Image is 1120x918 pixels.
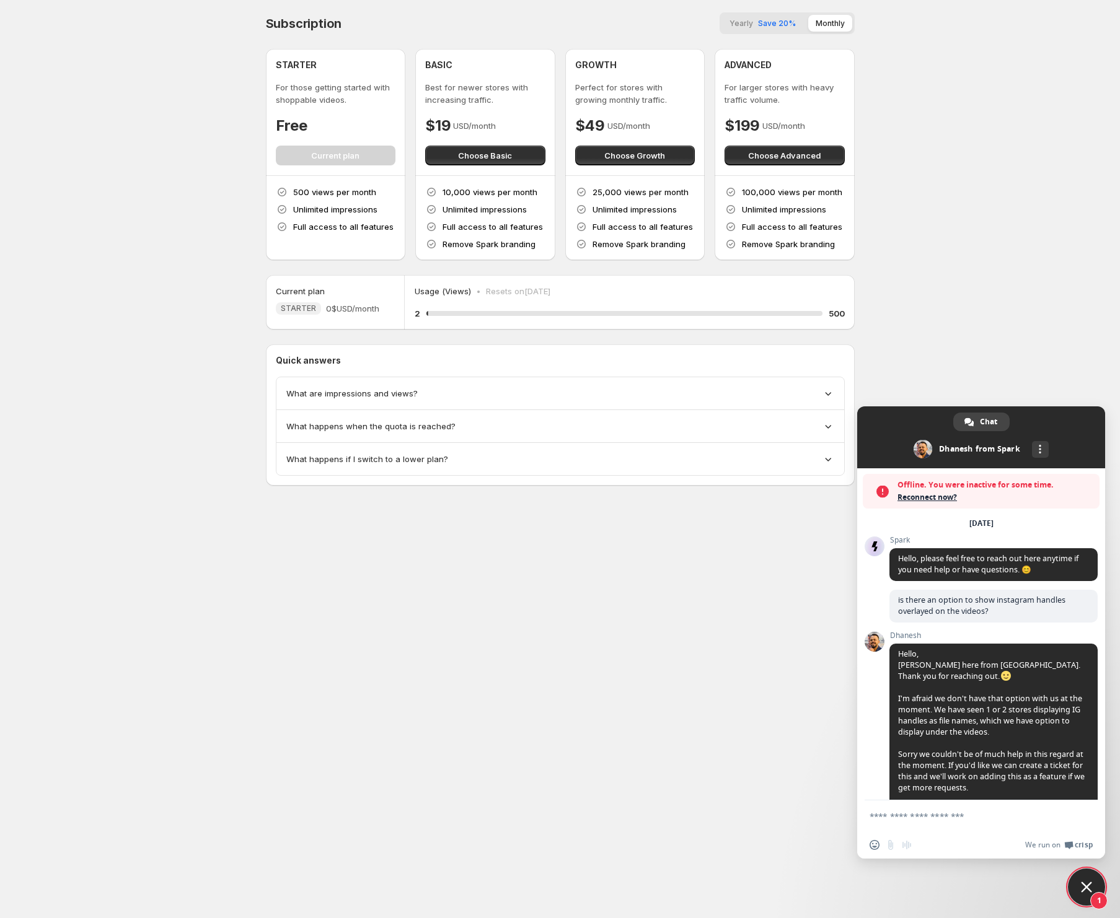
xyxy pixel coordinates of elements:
span: Yearly [730,19,753,28]
h4: Subscription [266,16,342,31]
span: Choose Basic [458,149,512,162]
span: is there an option to show instagram handles overlayed on the videos? [898,595,1065,616]
h4: STARTER [276,59,317,71]
span: Chat [980,413,997,431]
span: What happens if I switch to a lower plan? [286,453,448,465]
p: For those getting started with shoppable videos. [276,81,396,106]
p: Full access to all features [293,221,394,233]
span: What are impressions and views? [286,387,418,400]
span: Offline. You were inactive for some time. [897,479,1093,491]
p: Remove Spark branding [443,238,536,250]
button: Choose Basic [425,146,545,165]
p: For larger stores with heavy traffic volume. [725,81,845,106]
p: Unlimited impressions [293,203,377,216]
p: USD/month [607,120,650,132]
span: STARTER [281,304,316,313]
p: • [476,285,481,297]
p: Usage (Views) [415,285,471,297]
span: Save 20% [758,19,796,28]
span: 1 [1090,892,1108,909]
p: USD/month [762,120,805,132]
h5: 2 [415,307,420,320]
button: YearlySave 20% [722,15,803,32]
a: We run onCrisp [1025,840,1093,850]
button: Choose Growth [575,146,695,165]
span: Reconnect now? [897,491,1093,504]
h5: 500 [829,307,845,320]
p: 100,000 views per month [742,186,842,198]
p: Unlimited impressions [593,203,677,216]
p: Unlimited impressions [443,203,527,216]
p: Resets on [DATE] [486,285,550,297]
p: Perfect for stores with growing monthly traffic. [575,81,695,106]
span: Hello, please feel free to reach out here anytime if you need help or have questions. 😊 [898,553,1078,575]
p: Best for newer stores with increasing traffic. [425,81,545,106]
span: Crisp [1075,840,1093,850]
div: More channels [1032,441,1049,458]
h4: ADVANCED [725,59,772,71]
span: Dhanesh [889,631,1098,640]
div: Chat [953,413,1010,431]
div: [DATE] [969,520,994,527]
span: Insert an emoji [870,840,880,850]
p: Full access to all features [742,221,842,233]
span: Choose Growth [604,149,665,162]
p: USD/month [453,120,496,132]
span: 0$ USD/month [326,302,379,315]
p: Unlimited impressions [742,203,826,216]
span: What happens when the quota is reached? [286,420,456,432]
span: We run on [1025,840,1060,850]
h4: Free [276,116,307,136]
p: Quick answers [276,354,845,367]
p: 25,000 views per month [593,186,689,198]
button: Choose Advanced [725,146,845,165]
button: Monthly [808,15,852,32]
p: 10,000 views per month [443,186,537,198]
p: Remove Spark branding [742,238,835,250]
textarea: Compose your message... [870,811,1065,822]
h5: Current plan [276,285,325,297]
p: 500 views per month [293,186,376,198]
h4: $19 [425,116,451,136]
p: Full access to all features [593,221,693,233]
span: Spark [889,536,1098,544]
h4: $199 [725,116,760,136]
div: Close chat [1068,868,1105,906]
h4: BASIC [425,59,452,71]
p: Full access to all features [443,221,543,233]
h4: GROWTH [575,59,617,71]
p: Remove Spark branding [593,238,686,250]
h4: $49 [575,116,605,136]
span: Hello, [PERSON_NAME] here from [GEOGRAPHIC_DATA]. Thank you for reaching out. I'm afraid we don't... [898,649,1085,849]
span: Choose Advanced [748,149,821,162]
